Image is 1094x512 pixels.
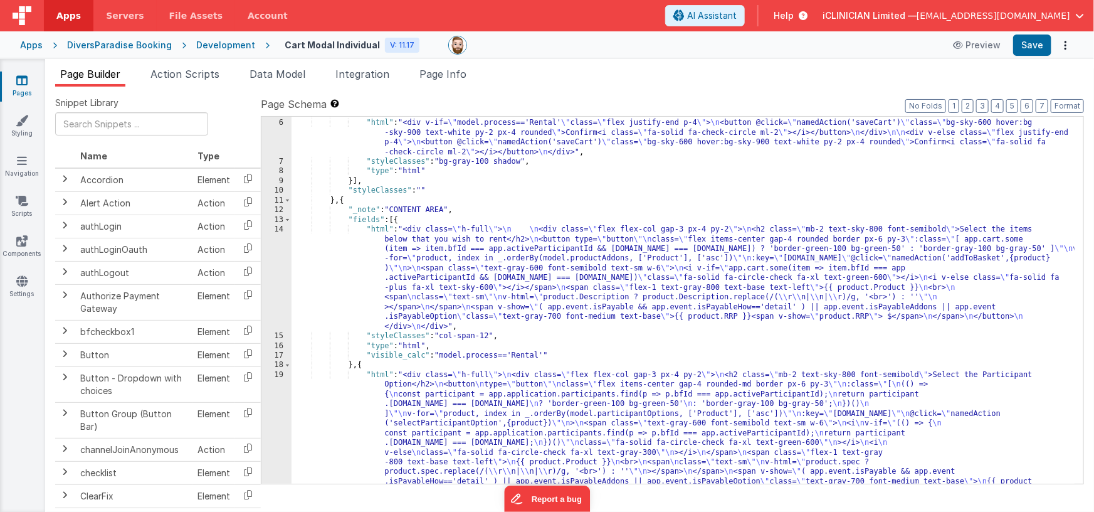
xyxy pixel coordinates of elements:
[1013,35,1051,56] button: Save
[192,261,235,284] td: Action
[949,99,959,113] button: 1
[196,39,255,51] div: Development
[250,68,305,80] span: Data Model
[774,9,794,22] span: Help
[192,191,235,215] td: Action
[335,68,389,80] span: Integration
[261,186,292,195] div: 10
[976,99,989,113] button: 3
[55,112,208,136] input: Search Snippets ...
[169,9,223,22] span: File Assets
[261,370,292,496] div: 19
[687,9,737,22] span: AI Assistant
[665,5,745,26] button: AI Assistant
[192,168,235,192] td: Element
[192,343,235,366] td: Element
[67,39,172,51] div: DiversParadise Booking
[75,461,192,484] td: checklist
[192,438,235,461] td: Action
[56,9,81,22] span: Apps
[261,118,292,157] div: 6
[261,215,292,225] div: 13
[75,366,192,402] td: Button - Dropdown with choices
[991,99,1004,113] button: 4
[20,39,43,51] div: Apps
[261,341,292,351] div: 16
[261,360,292,370] div: 18
[261,331,292,341] div: 15
[261,157,292,166] div: 7
[197,151,219,161] span: Type
[823,9,1084,22] button: iCLINICIAN Limited — [EMAIL_ADDRESS][DOMAIN_NAME]
[192,238,235,261] td: Action
[75,215,192,238] td: authLogin
[261,351,292,360] div: 17
[945,35,1008,55] button: Preview
[261,97,327,112] span: Page Schema
[75,238,192,261] td: authLoginOauth
[75,261,192,284] td: authLogout
[504,486,590,512] iframe: Marker.io feedback button
[261,225,292,331] div: 14
[917,9,1070,22] span: [EMAIL_ADDRESS][DOMAIN_NAME]
[75,168,192,192] td: Accordion
[75,284,192,320] td: Authorize Payment Gateway
[150,68,219,80] span: Action Scripts
[1056,36,1074,54] button: Options
[385,38,419,53] div: V: 11.17
[192,484,235,508] td: Element
[449,36,466,54] img: 338b8ff906eeea576da06f2fc7315c1b
[261,166,292,176] div: 8
[261,196,292,205] div: 11
[75,438,192,461] td: channelJoinAnonymous
[1021,99,1033,113] button: 6
[285,40,380,50] h4: Cart Modal Individual
[823,9,917,22] span: iCLINICIAN Limited —
[192,366,235,402] td: Element
[192,320,235,343] td: Element
[80,151,107,161] span: Name
[75,484,192,508] td: ClearFix
[962,99,974,113] button: 2
[60,68,120,80] span: Page Builder
[75,320,192,343] td: bfcheckbox1
[75,191,192,215] td: Alert Action
[261,205,292,215] div: 12
[192,284,235,320] td: Element
[106,9,144,22] span: Servers
[419,68,466,80] span: Page Info
[1006,99,1018,113] button: 5
[905,99,946,113] button: No Folds
[192,402,235,438] td: Element
[192,215,235,238] td: Action
[75,343,192,366] td: Button
[192,461,235,484] td: Element
[261,176,292,186] div: 9
[75,402,192,438] td: Button Group (Button Bar)
[1036,99,1048,113] button: 7
[55,97,118,109] span: Snippet Library
[1051,99,1084,113] button: Format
